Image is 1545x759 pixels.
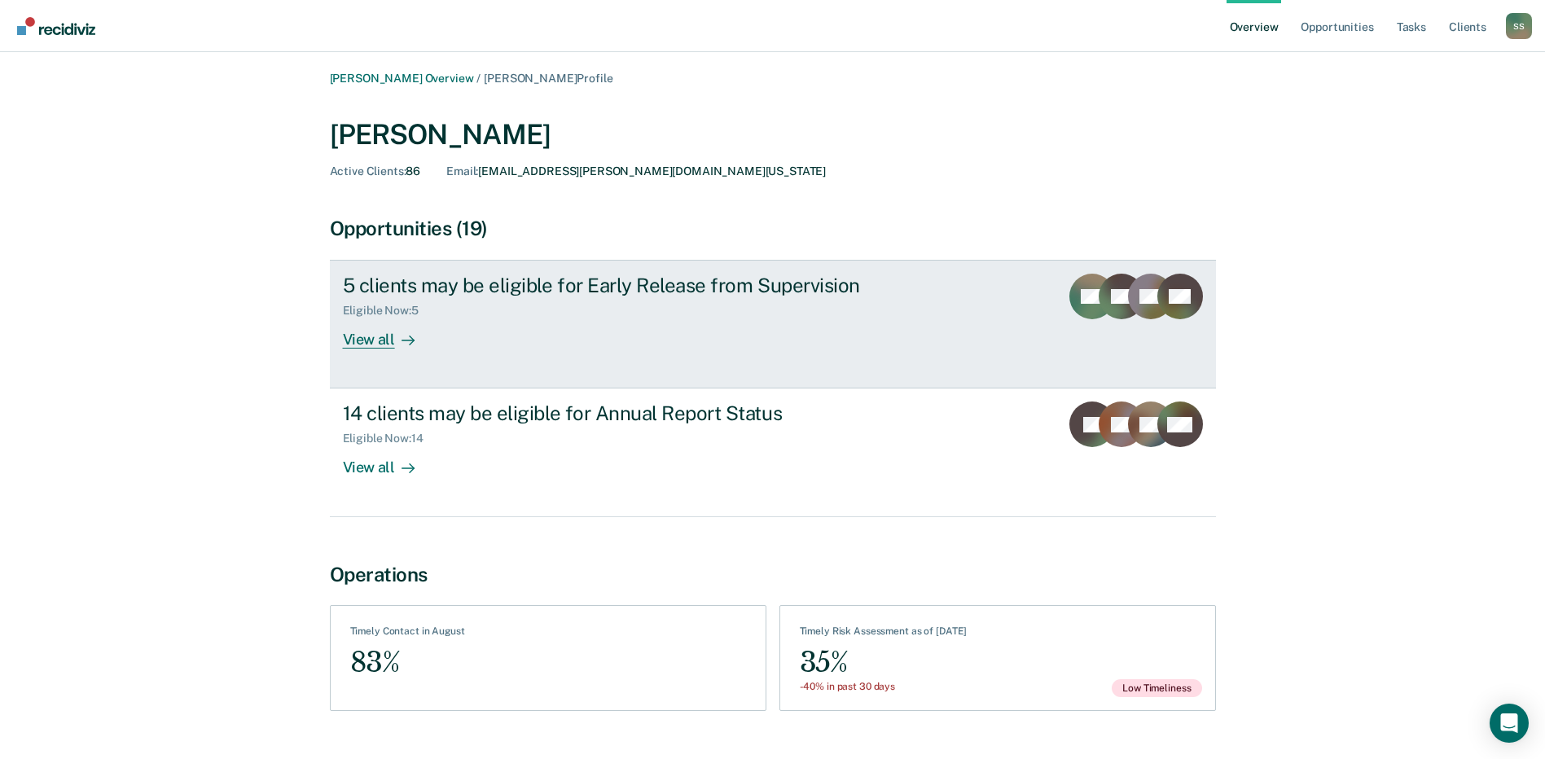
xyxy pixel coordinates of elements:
div: Opportunities (19) [330,217,1216,240]
div: 5 clients may be eligible for Early Release from Supervision [343,274,915,297]
div: Timely Contact in August [350,625,465,643]
a: 5 clients may be eligible for Early Release from SupervisionEligible Now:5View all [330,260,1216,388]
span: [PERSON_NAME] Profile [484,72,612,85]
div: 83% [350,644,465,681]
span: Email : [446,165,478,178]
div: S S [1506,13,1532,39]
span: / [473,72,484,85]
span: Low Timeliness [1112,679,1201,697]
div: View all [343,318,434,349]
button: Profile dropdown button [1506,13,1532,39]
div: Timely Risk Assessment as of [DATE] [800,625,968,643]
div: Eligible Now : 14 [343,432,437,445]
div: 35% [800,644,968,681]
div: Eligible Now : 5 [343,304,432,318]
div: -40% in past 30 days [800,681,968,692]
div: View all [343,445,434,477]
div: Open Intercom Messenger [1490,704,1529,743]
div: Operations [330,563,1216,586]
a: [PERSON_NAME] Overview [330,72,474,85]
div: [PERSON_NAME] [330,118,1216,151]
div: [EMAIL_ADDRESS][PERSON_NAME][DOMAIN_NAME][US_STATE] [446,165,826,178]
span: Active Clients : [330,165,406,178]
a: 14 clients may be eligible for Annual Report StatusEligible Now:14View all [330,388,1216,516]
div: 86 [330,165,421,178]
div: 14 clients may be eligible for Annual Report Status [343,401,915,425]
img: Recidiviz [17,17,95,35]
